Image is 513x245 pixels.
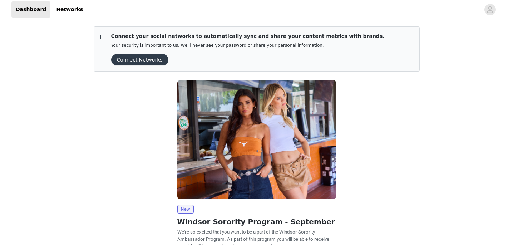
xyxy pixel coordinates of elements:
[111,43,385,48] p: Your security is important to us. We’ll never see your password or share your personal information.
[177,205,194,214] span: New
[111,33,385,40] p: Connect your social networks to automatically sync and share your content metrics with brands.
[177,80,336,199] img: Windsor
[177,216,336,227] h2: Windsor Sorority Program - September
[52,1,87,18] a: Networks
[487,4,493,15] div: avatar
[111,54,168,65] button: Connect Networks
[11,1,50,18] a: Dashboard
